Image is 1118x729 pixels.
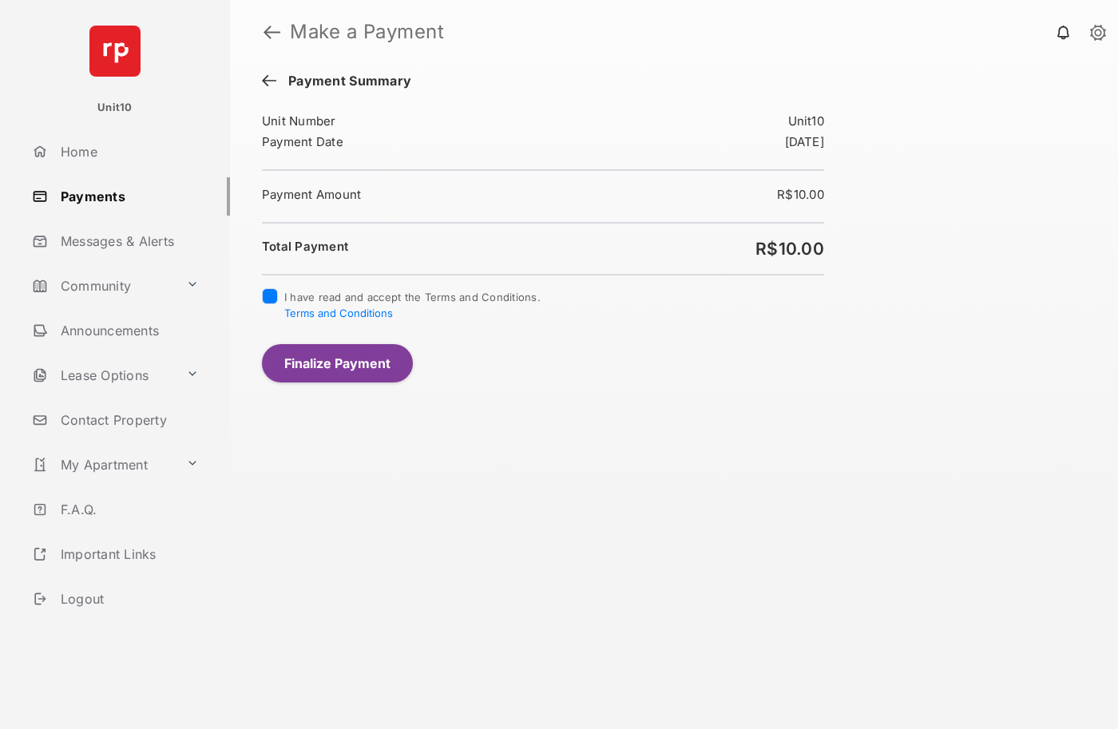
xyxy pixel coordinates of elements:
[26,580,230,618] a: Logout
[284,307,393,319] button: I have read and accept the Terms and Conditions.
[97,100,133,116] p: Unit10
[26,490,230,529] a: F.A.Q.
[89,26,141,77] img: svg+xml;base64,PHN2ZyB4bWxucz0iaHR0cDovL3d3dy53My5vcmcvMjAwMC9zdmciIHdpZHRoPSI2NCIgaGVpZ2h0PSI2NC...
[280,73,411,91] span: Payment Summary
[284,291,541,319] span: I have read and accept the Terms and Conditions.
[26,133,230,171] a: Home
[26,177,230,216] a: Payments
[290,22,444,42] strong: Make a Payment
[26,535,205,573] a: Important Links
[26,446,180,484] a: My Apartment
[262,344,413,382] button: Finalize Payment
[26,401,230,439] a: Contact Property
[26,267,180,305] a: Community
[26,311,230,350] a: Announcements
[26,222,230,260] a: Messages & Alerts
[26,356,180,394] a: Lease Options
